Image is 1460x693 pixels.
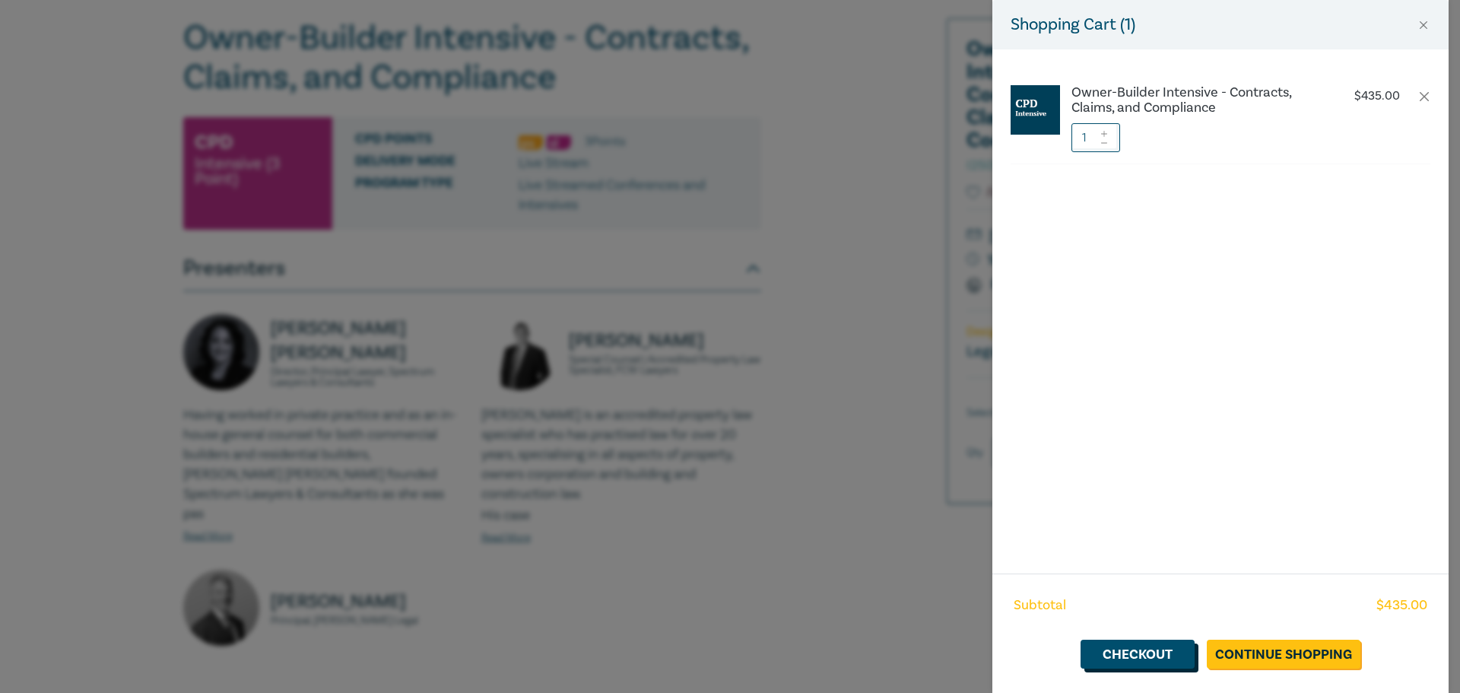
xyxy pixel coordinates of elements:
[1071,85,1324,116] a: Owner-Builder Intensive - Contracts, Claims, and Compliance
[1417,18,1430,32] button: Close
[1011,12,1135,37] h5: Shopping Cart ( 1 )
[1011,85,1060,135] img: CPD%20Intensive.jpg
[1071,123,1120,152] input: 1
[1081,640,1195,669] a: Checkout
[1376,596,1427,615] span: $ 435.00
[1014,596,1066,615] span: Subtotal
[1354,89,1400,103] p: $ 435.00
[1207,640,1360,669] a: Continue Shopping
